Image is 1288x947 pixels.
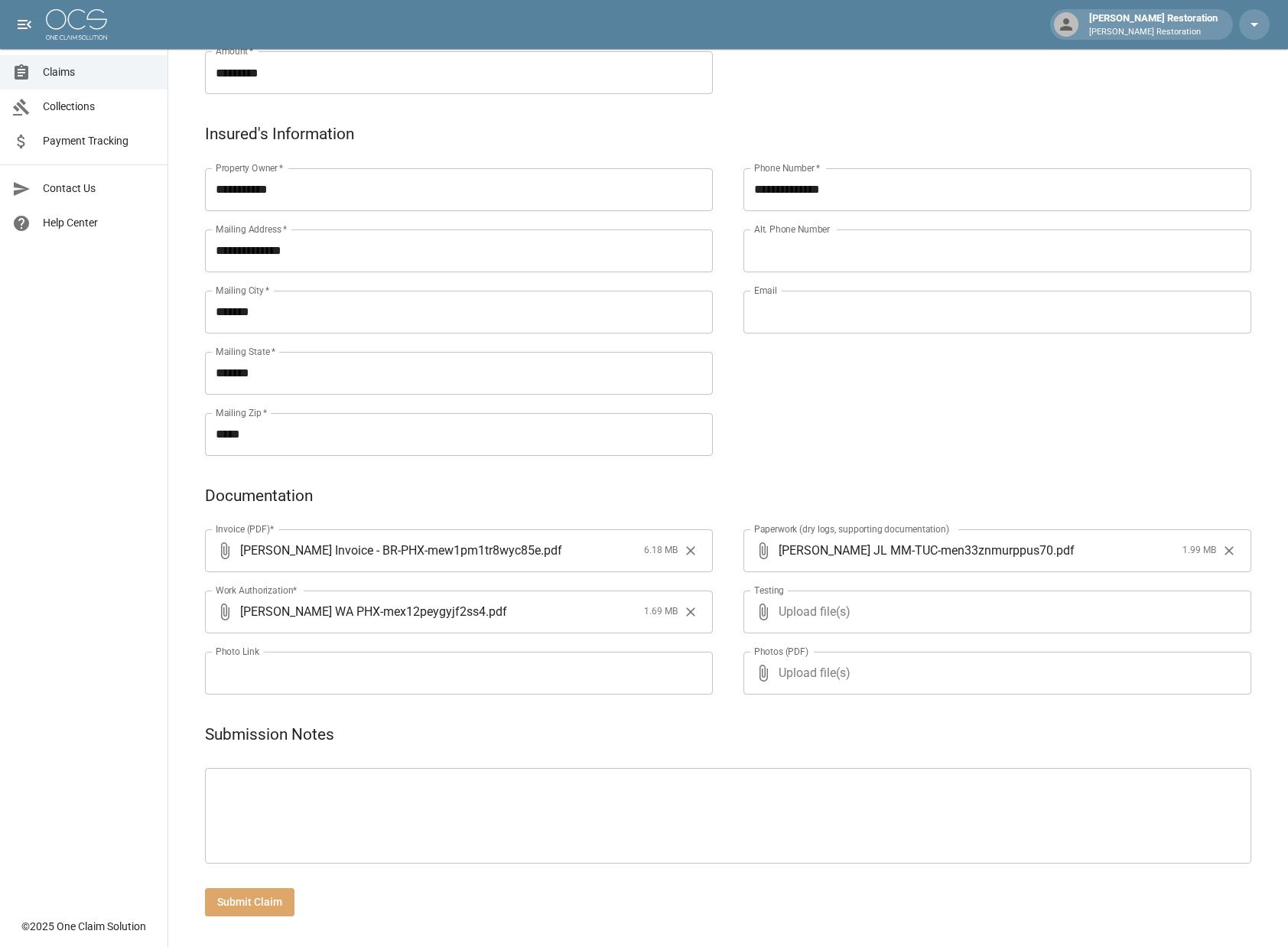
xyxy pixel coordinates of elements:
label: Mailing City [216,284,270,297]
img: ocs-logo-white-transparent.png [46,9,107,40]
button: Clear [679,600,702,623]
div: [PERSON_NAME] Restoration [1083,11,1224,38]
p: [PERSON_NAME] Restoration [1089,26,1218,39]
label: Email [754,284,777,297]
div: © 2025 One Claim Solution [21,919,146,934]
span: Upload file(s) [779,591,1210,633]
span: 6.18 MB [644,543,678,558]
span: [PERSON_NAME] WA PHX-mex12peygyjf2ss4 [240,603,486,620]
span: . pdf [1053,542,1075,559]
label: Paperwork (dry logs, supporting documentation) [754,522,949,535]
label: Mailing Zip [216,406,268,419]
span: Payment Tracking [43,133,155,149]
span: Contact Us [43,181,155,197]
span: 1.69 MB [644,604,678,620]
label: Photos (PDF) [754,645,808,658]
button: open drawer [9,9,40,40]
label: Amount [216,44,254,57]
label: Invoice (PDF)* [216,522,275,535]
label: Work Authorization* [216,584,298,597]
button: Submit Claim [205,888,294,916]
span: Claims [43,64,155,80]
label: Mailing Address [216,223,287,236]
label: Mailing State [216,345,275,358]
span: Help Center [43,215,155,231]
button: Clear [679,539,702,562]
span: Collections [43,99,155,115]
span: [PERSON_NAME] Invoice - BR-PHX-mew1pm1tr8wyc85e [240,542,541,559]
label: Phone Number [754,161,820,174]
span: . pdf [541,542,562,559]
label: Testing [754,584,784,597]
label: Photo Link [216,645,259,658]
button: Clear [1218,539,1241,562]
span: [PERSON_NAME] JL MM-TUC-men33znmurppus70 [779,542,1053,559]
span: Upload file(s) [779,652,1210,695]
label: Alt. Phone Number [754,223,830,236]
span: 1.99 MB [1182,543,1216,558]
span: . pdf [486,603,507,620]
label: Property Owner [216,161,284,174]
